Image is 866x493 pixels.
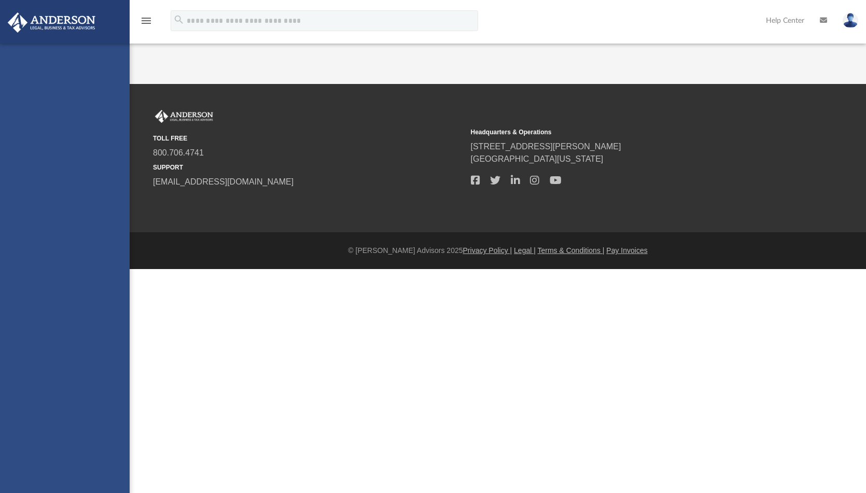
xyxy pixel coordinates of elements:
[140,15,152,27] i: menu
[843,13,858,28] img: User Pic
[140,20,152,27] a: menu
[5,12,99,33] img: Anderson Advisors Platinum Portal
[130,245,866,256] div: © [PERSON_NAME] Advisors 2025
[153,163,464,172] small: SUPPORT
[514,246,536,255] a: Legal |
[606,246,647,255] a: Pay Invoices
[471,154,604,163] a: [GEOGRAPHIC_DATA][US_STATE]
[463,246,512,255] a: Privacy Policy |
[153,134,464,143] small: TOLL FREE
[538,246,605,255] a: Terms & Conditions |
[471,128,781,137] small: Headquarters & Operations
[153,110,215,123] img: Anderson Advisors Platinum Portal
[153,177,294,186] a: [EMAIL_ADDRESS][DOMAIN_NAME]
[471,142,621,151] a: [STREET_ADDRESS][PERSON_NAME]
[173,14,185,25] i: search
[153,148,204,157] a: 800.706.4741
